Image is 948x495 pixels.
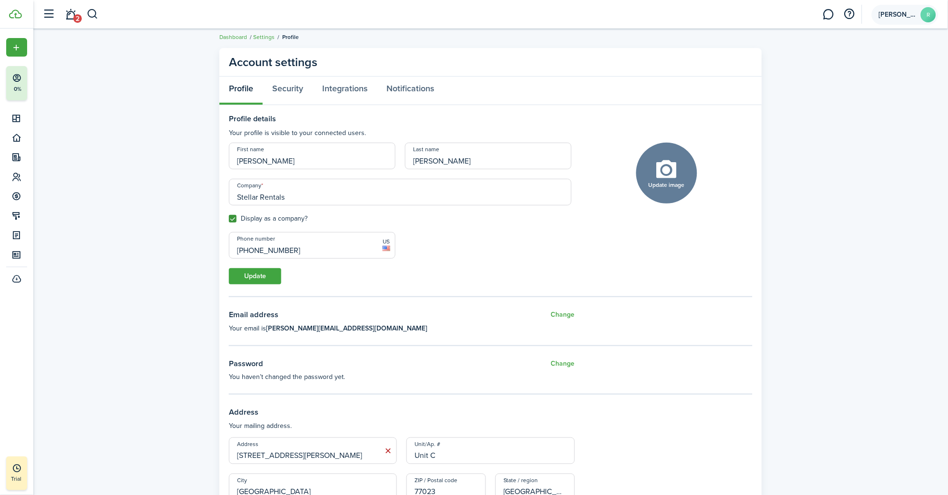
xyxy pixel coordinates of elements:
[921,7,936,22] avatar-text: R
[219,33,247,41] a: Dashboard
[551,309,575,321] button: Change
[636,143,697,204] button: Update image
[377,77,444,105] a: Notifications
[253,33,275,41] a: Settings
[229,437,397,464] input: Start typing the address and then select from the dropdown
[229,128,572,138] settings-fieldset-description: Your profile is visible to your connected users.
[229,323,575,333] p: Your email is
[229,372,575,382] p: You haven’t changed the password yet.
[820,2,838,27] a: Messaging
[383,237,390,246] span: US
[266,323,427,333] b: [PERSON_NAME][EMAIL_ADDRESS][DOMAIN_NAME]
[282,33,299,41] span: Profile
[12,85,24,93] p: 0%
[73,14,82,23] span: 2
[6,456,27,490] a: Trial
[9,10,22,19] img: TenantCloud
[40,5,58,23] button: Open sidebar
[6,38,27,57] button: Open menu
[229,358,263,370] h3: Password
[263,77,313,105] a: Security
[879,11,917,18] span: Reuben
[229,115,572,123] settings-fieldset-title: Profile details
[551,358,575,370] button: Change
[87,6,99,22] button: Search
[313,77,377,105] a: Integrations
[229,421,752,431] p: Your mailing address.
[229,53,317,71] panel-main-title: Account settings
[229,407,752,418] h3: Address
[229,215,307,223] label: Display as a company?
[841,6,858,22] button: Open resource center
[6,66,85,100] button: 0%
[11,475,49,483] p: Trial
[229,268,281,284] button: Update
[62,2,80,27] a: Notifications
[229,309,278,321] h3: Email address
